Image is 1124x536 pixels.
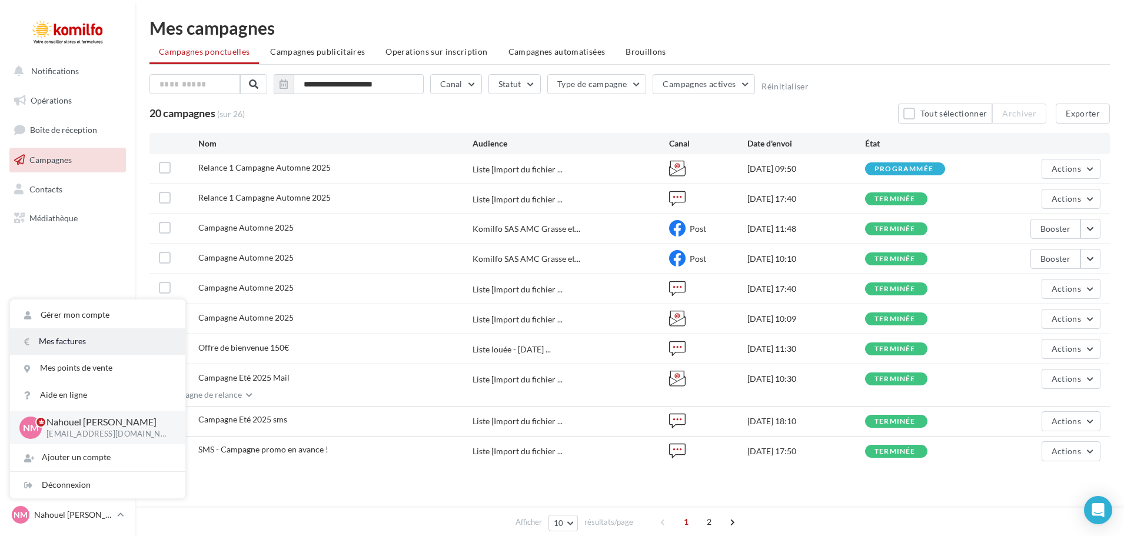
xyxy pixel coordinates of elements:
span: Actions [1052,194,1081,204]
div: Canal [669,138,747,149]
span: Médiathèque [29,213,78,223]
button: Réinitialiser [761,82,809,91]
span: Campagnes [29,155,72,165]
span: Actions [1052,374,1081,384]
span: Actions [1052,164,1081,174]
button: Tout sélectionner [898,104,992,124]
button: Statut [488,74,541,94]
span: Actions [1052,344,1081,354]
span: 10 [554,518,564,528]
button: Actions [1042,309,1100,329]
div: Déconnexion [10,472,185,498]
button: Actions [1042,279,1100,299]
div: [DATE] 18:10 [747,415,865,427]
div: [DATE] 11:30 [747,343,865,355]
span: Actions [1052,446,1081,456]
div: terminée [874,225,916,233]
a: Contacts [7,177,128,202]
div: terminée [874,195,916,203]
button: Notifications [7,59,124,84]
a: Mes points de vente [10,355,185,381]
button: Actions [1042,159,1100,179]
div: terminée [874,448,916,455]
div: programmée [874,165,933,173]
div: Audience [473,138,669,149]
a: Boîte de réception [7,117,128,142]
span: Campagne Automne 2025 [198,282,294,292]
span: Komilfo SAS AMC Grasse et... [473,253,580,265]
span: Liste [Import du fichier ... [473,194,563,205]
div: terminée [874,418,916,425]
span: Campagne Eté 2025 sms [198,414,287,424]
div: terminée [874,255,916,263]
span: Liste [Import du fichier ... [473,284,563,295]
span: Post [690,224,706,234]
span: Liste [Import du fichier ... [473,374,563,385]
div: terminée [874,285,916,293]
span: NM [14,509,28,521]
span: Campagne Automne 2025 [198,312,294,322]
span: Komilfo SAS AMC Grasse et... [473,223,580,235]
div: [DATE] 17:40 [747,283,865,295]
span: Relance 1 Campagne Automne 2025 [198,162,331,172]
span: Offre de bienvenue 150€ [198,342,289,352]
span: Liste [Import du fichier ... [473,314,563,325]
button: Type de campagne [547,74,647,94]
div: [DATE] 10:09 [747,313,865,325]
span: Relance 1 Campagne Automne 2025 [198,192,331,202]
span: Campagne Automne 2025 [198,252,294,262]
div: [DATE] 17:50 [747,445,865,457]
button: Booster [1030,219,1080,239]
button: Exporter [1056,104,1110,124]
div: Ajouter un compte [10,444,185,471]
span: 2 [700,512,719,531]
button: Booster [1030,249,1080,269]
a: Mes factures [10,328,185,355]
div: Mes campagnes [149,19,1110,36]
a: Médiathèque [7,206,128,231]
span: Actions [1052,416,1081,426]
button: Actions [1042,339,1100,359]
button: Actions [1042,189,1100,209]
span: Liste louée - [DATE] ... [473,344,551,355]
span: 1 [677,512,696,531]
span: Operations sur inscription [385,46,487,56]
div: [DATE] 10:10 [747,253,865,265]
span: (sur 26) [217,108,245,120]
span: Campagnes actives [663,79,736,89]
button: Archiver [992,104,1046,124]
div: 1 campagne de relance [149,389,242,401]
p: Nahouel [PERSON_NAME] [34,509,112,521]
span: résultats/page [584,517,633,528]
span: NM [23,421,39,434]
div: État [865,138,983,149]
div: [DATE] 10:30 [747,373,865,385]
span: Liste [Import du fichier ... [473,164,563,175]
button: Canal [430,74,482,94]
span: Campagnes publicitaires [270,46,365,56]
span: Boîte de réception [30,125,97,135]
a: Aide en ligne [10,382,185,408]
span: 20 campagnes [149,106,215,119]
div: Open Intercom Messenger [1084,496,1112,524]
a: NM Nahouel [PERSON_NAME] [9,504,126,526]
a: Opérations [7,88,128,113]
p: [EMAIL_ADDRESS][DOMAIN_NAME] [46,429,167,440]
div: terminée [874,345,916,353]
span: SMS - Campagne promo en avance ! [198,444,328,454]
span: Campagne Eté 2025 Mail [198,372,290,382]
button: 1 campagne de relance [149,389,252,403]
button: Actions [1042,411,1100,431]
span: Afficher [516,517,542,528]
div: [DATE] 11:48 [747,223,865,235]
span: Opérations [31,95,72,105]
div: terminée [874,315,916,323]
span: Liste [Import du fichier ... [473,415,563,427]
button: Actions [1042,369,1100,389]
span: Campagnes automatisées [508,46,606,56]
div: Nom [198,138,473,149]
button: Actions [1042,441,1100,461]
a: Gérer mon compte [10,302,185,328]
button: Campagnes actives [653,74,755,94]
span: Brouillons [626,46,666,56]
